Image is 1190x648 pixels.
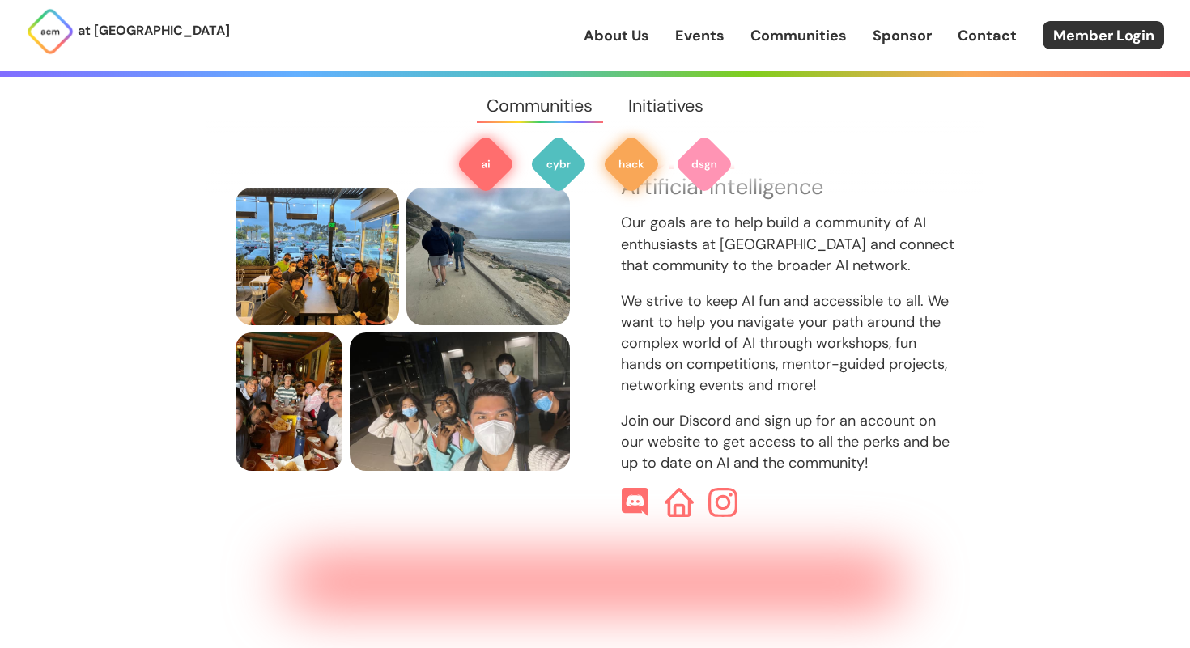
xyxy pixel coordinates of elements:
a: Contact [958,25,1017,46]
img: ACM AI Discord [621,488,650,517]
p: Our goals are to help build a community of AI enthusiasts at [GEOGRAPHIC_DATA] and connect that c... [621,212,955,275]
img: three people, one holding a massive water jug, hiking by the sea [406,188,570,326]
p: Artificial Intelligence [621,176,955,197]
img: a bunch of people sitting and smiling at a table [236,332,342,471]
p: at [GEOGRAPHIC_DATA] [78,20,230,41]
a: Initiatives [610,77,720,135]
a: Member Login [1043,21,1164,49]
a: at [GEOGRAPHIC_DATA] [26,7,230,56]
a: Communities [470,77,610,135]
a: Communities [750,25,847,46]
a: Sponsor [873,25,932,46]
img: ACM Cyber [529,135,588,193]
p: Join our Discord and sign up for an account on our website to get access to all the perks and be ... [621,410,955,473]
img: ACM AI [457,135,515,193]
a: About Us [584,25,649,46]
img: ACM Hack [602,135,661,193]
p: We strive to keep AI fun and accessible to all. We want to help you navigate your path around the... [621,290,955,396]
a: Events [675,25,725,46]
img: ACM AI Instagram [708,488,737,517]
img: members sitting at a table smiling [236,188,399,326]
img: ACM Design [675,135,733,193]
img: ACM Logo [26,7,74,56]
img: people masked outside the elevators at Nobel Drive Station [350,332,570,471]
img: ACM AI Website [665,488,694,517]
